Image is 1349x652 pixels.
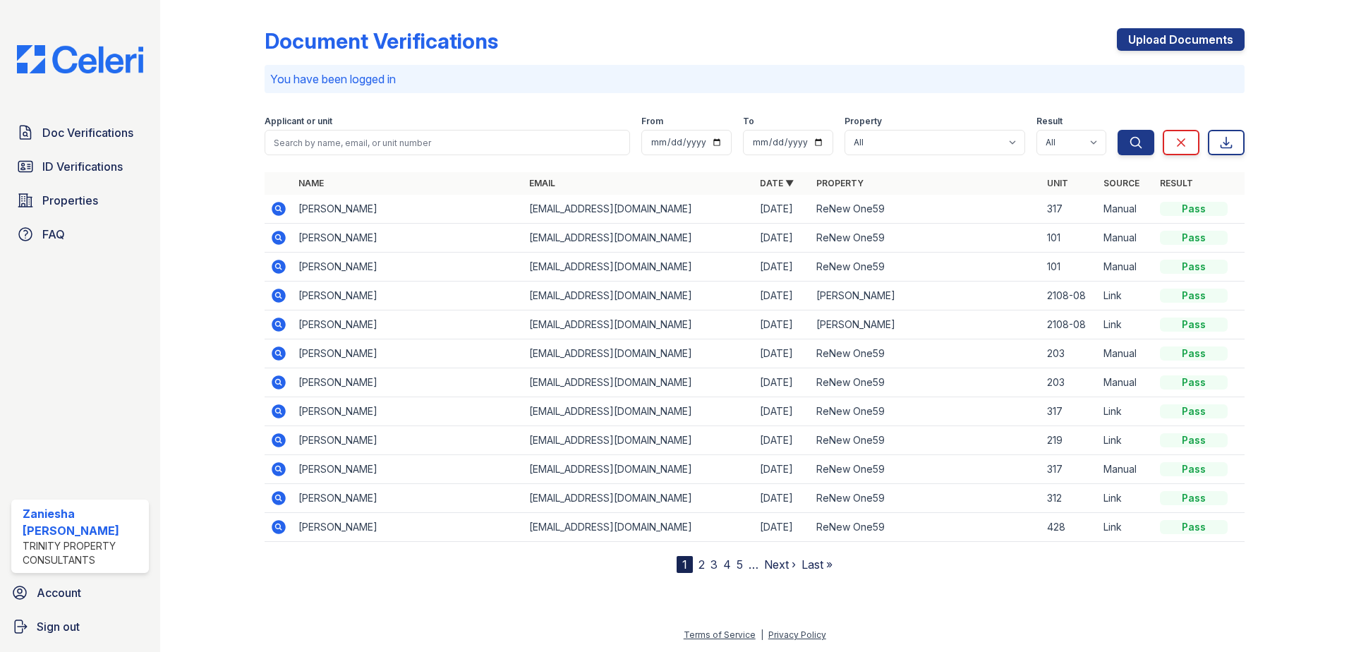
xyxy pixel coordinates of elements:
[1047,178,1068,188] a: Unit
[1098,484,1154,513] td: Link
[1036,116,1063,127] label: Result
[1160,289,1228,303] div: Pass
[811,426,1041,455] td: ReNew One59
[1098,195,1154,224] td: Manual
[754,426,811,455] td: [DATE]
[1098,339,1154,368] td: Manual
[1041,368,1098,397] td: 203
[1041,397,1098,426] td: 317
[11,119,149,147] a: Doc Verifications
[749,556,758,573] span: …
[524,253,754,282] td: [EMAIL_ADDRESS][DOMAIN_NAME]
[1041,513,1098,542] td: 428
[754,368,811,397] td: [DATE]
[524,339,754,368] td: [EMAIL_ADDRESS][DOMAIN_NAME]
[761,629,763,640] div: |
[1160,260,1228,274] div: Pass
[811,484,1041,513] td: ReNew One59
[293,339,524,368] td: [PERSON_NAME]
[293,253,524,282] td: [PERSON_NAME]
[1041,455,1098,484] td: 317
[754,195,811,224] td: [DATE]
[524,224,754,253] td: [EMAIL_ADDRESS][DOMAIN_NAME]
[1160,462,1228,476] div: Pass
[768,629,826,640] a: Privacy Policy
[1160,202,1228,216] div: Pass
[1160,375,1228,390] div: Pass
[1098,224,1154,253] td: Manual
[754,282,811,310] td: [DATE]
[6,612,155,641] a: Sign out
[1117,28,1245,51] a: Upload Documents
[1041,224,1098,253] td: 101
[1098,310,1154,339] td: Link
[1041,484,1098,513] td: 312
[6,45,155,73] img: CE_Logo_Blue-a8612792a0a2168367f1c8372b55b34899dd931a85d93a1a3d3e32e68fde9ad4.png
[754,339,811,368] td: [DATE]
[1160,318,1228,332] div: Pass
[529,178,555,188] a: Email
[11,220,149,248] a: FAQ
[265,116,332,127] label: Applicant or unit
[811,455,1041,484] td: ReNew One59
[1098,253,1154,282] td: Manual
[754,310,811,339] td: [DATE]
[524,484,754,513] td: [EMAIL_ADDRESS][DOMAIN_NAME]
[524,455,754,484] td: [EMAIL_ADDRESS][DOMAIN_NAME]
[293,397,524,426] td: [PERSON_NAME]
[524,513,754,542] td: [EMAIL_ADDRESS][DOMAIN_NAME]
[1160,520,1228,534] div: Pass
[811,513,1041,542] td: ReNew One59
[1041,253,1098,282] td: 101
[754,253,811,282] td: [DATE]
[37,618,80,635] span: Sign out
[270,71,1239,87] p: You have been logged in
[1041,282,1098,310] td: 2108-08
[1041,426,1098,455] td: 219
[811,310,1041,339] td: [PERSON_NAME]
[1041,310,1098,339] td: 2108-08
[524,397,754,426] td: [EMAIL_ADDRESS][DOMAIN_NAME]
[293,282,524,310] td: [PERSON_NAME]
[11,152,149,181] a: ID Verifications
[1103,178,1139,188] a: Source
[754,513,811,542] td: [DATE]
[37,584,81,601] span: Account
[293,484,524,513] td: [PERSON_NAME]
[42,226,65,243] span: FAQ
[684,629,756,640] a: Terms of Service
[811,282,1041,310] td: [PERSON_NAME]
[1160,346,1228,361] div: Pass
[754,484,811,513] td: [DATE]
[698,557,705,572] a: 2
[754,224,811,253] td: [DATE]
[524,310,754,339] td: [EMAIL_ADDRESS][DOMAIN_NAME]
[1098,397,1154,426] td: Link
[293,513,524,542] td: [PERSON_NAME]
[42,158,123,175] span: ID Verifications
[6,579,155,607] a: Account
[42,192,98,209] span: Properties
[641,116,663,127] label: From
[293,310,524,339] td: [PERSON_NAME]
[265,130,630,155] input: Search by name, email, or unit number
[743,116,754,127] label: To
[760,178,794,188] a: Date ▼
[816,178,864,188] a: Property
[1160,178,1193,188] a: Result
[11,186,149,215] a: Properties
[293,426,524,455] td: [PERSON_NAME]
[811,397,1041,426] td: ReNew One59
[1098,368,1154,397] td: Manual
[1041,195,1098,224] td: 317
[524,426,754,455] td: [EMAIL_ADDRESS][DOMAIN_NAME]
[1098,455,1154,484] td: Manual
[524,195,754,224] td: [EMAIL_ADDRESS][DOMAIN_NAME]
[801,557,833,572] a: Last »
[754,397,811,426] td: [DATE]
[298,178,324,188] a: Name
[293,195,524,224] td: [PERSON_NAME]
[1160,491,1228,505] div: Pass
[23,539,143,567] div: Trinity Property Consultants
